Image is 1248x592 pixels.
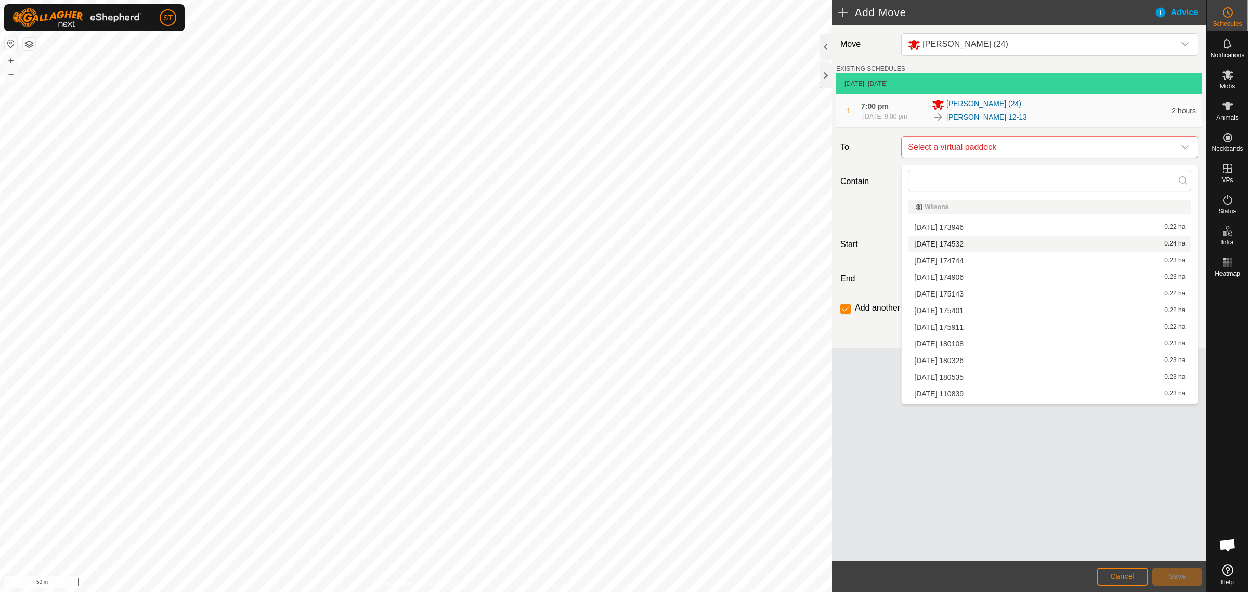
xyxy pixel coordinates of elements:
[426,578,457,588] a: Contact Us
[916,204,1183,210] div: Wilsons
[908,369,1191,385] li: 2025-07-29 180535
[908,303,1191,318] li: 2025-07-29 175401
[946,112,1027,123] a: [PERSON_NAME] 12-13
[914,257,964,264] span: [DATE] 174744
[908,269,1191,285] li: 2025-07-29 174906
[914,290,964,298] span: [DATE] 175143
[1221,579,1234,585] span: Help
[836,64,905,73] label: EXISTING SCHEDULES
[914,307,964,314] span: [DATE] 175401
[163,12,173,23] span: ST
[1213,21,1242,27] span: Schedules
[1097,568,1148,586] button: Cancel
[861,102,889,110] span: 7:00 pm
[914,274,964,281] span: [DATE] 174906
[855,304,963,312] label: Add another scheduled move
[1164,324,1185,331] span: 0.22 ha
[914,340,964,348] span: [DATE] 180108
[836,273,897,285] label: End
[908,286,1191,302] li: 2025-07-29 175143
[5,55,17,67] button: +
[904,137,1175,158] span: Select a virtual paddock
[1164,274,1185,281] span: 0.23 ha
[1175,137,1195,158] div: dropdown trigger
[1154,6,1206,19] div: Advice
[1164,374,1185,381] span: 0.23 ha
[1164,224,1185,231] span: 0.22 ha
[375,578,414,588] a: Privacy Policy
[1220,83,1235,89] span: Mobs
[1212,530,1243,561] div: Open chat
[1216,114,1239,121] span: Animals
[914,357,964,364] span: [DATE] 180326
[908,236,1191,252] li: 2025-07-29 174532
[914,390,964,397] span: [DATE] 110839
[838,6,1154,19] h2: Add Move
[932,111,944,123] img: To
[1221,239,1233,246] span: Infra
[863,113,907,120] span: [DATE] 9:00 pm
[908,319,1191,335] li: 2025-07-29 175911
[1152,568,1202,586] button: Save
[1207,560,1248,589] a: Help
[1218,208,1236,214] span: Status
[23,38,35,50] button: Map Layers
[836,33,897,56] label: Move
[946,98,1021,111] span: [PERSON_NAME] (24)
[1221,177,1233,183] span: VPs
[864,80,888,87] span: - [DATE]
[1164,307,1185,314] span: 0.22 ha
[836,175,897,188] label: Contain
[908,220,1191,235] li: 2025-07-29 173946
[1110,572,1135,581] span: Cancel
[836,136,897,158] label: To
[844,80,864,87] span: [DATE]
[1215,271,1240,277] span: Heatmap
[1164,390,1185,397] span: 0.23 ha
[904,34,1175,55] span: Wilsons
[847,107,851,115] span: 1
[12,8,142,27] img: Gallagher Logo
[908,403,1191,418] li: 2025-07-30 111035
[922,40,1008,48] span: [PERSON_NAME] (24)
[861,112,907,121] div: -
[914,240,964,248] span: [DATE] 174532
[1212,146,1243,152] span: Neckbands
[5,37,17,50] button: Reset Map
[1175,34,1195,55] div: dropdown trigger
[1172,107,1196,115] span: 2 hours
[914,224,964,231] span: [DATE] 173946
[914,374,964,381] span: [DATE] 180535
[908,253,1191,268] li: 2025-07-29 174744
[5,68,17,81] button: –
[1164,257,1185,264] span: 0.23 ha
[1164,290,1185,298] span: 0.22 ha
[1164,240,1185,248] span: 0.24 ha
[1211,52,1244,58] span: Notifications
[908,336,1191,352] li: 2025-07-29 180108
[836,238,897,251] label: Start
[1164,357,1185,364] span: 0.23 ha
[914,324,964,331] span: [DATE] 175911
[1168,572,1186,581] span: Save
[1164,340,1185,348] span: 0.23 ha
[908,386,1191,402] li: 2025-07-30 110839
[908,353,1191,368] li: 2025-07-29 180326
